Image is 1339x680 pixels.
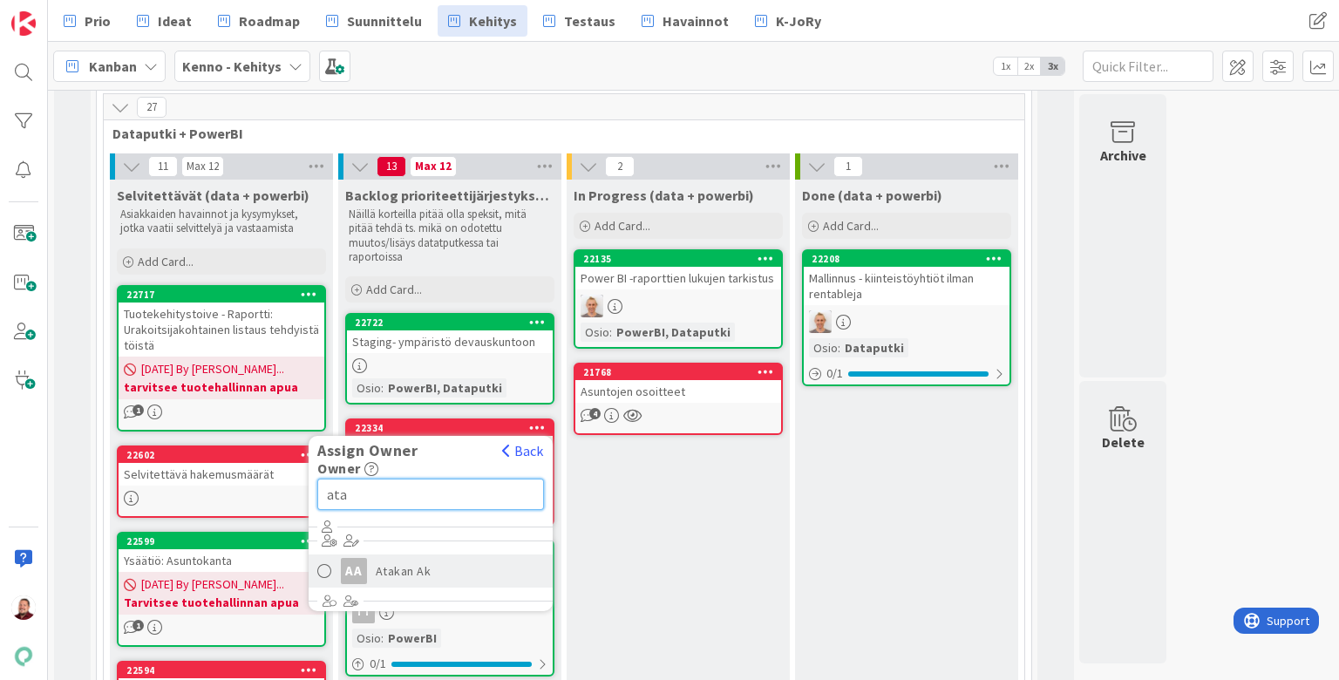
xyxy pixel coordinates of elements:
a: 22135Power BI -raporttien lukujen tarkistusPMOsio:PowerBI, Dataputki [574,249,783,349]
span: 2x [1017,58,1041,75]
span: Ideat [158,10,192,31]
a: AAAtakan Ak [309,554,553,588]
span: Dataputki + PowerBI [112,125,1003,142]
div: Mallinnus - kiinteistöyhtiöt ilman rentableja [804,267,1009,305]
span: 27 [137,97,167,118]
div: 22594 [126,664,324,677]
div: Delete [1102,432,1145,452]
div: 22334Assign OwnerBackOwnerAAAtakan AkSopimukset-raporttisivulla väärä teksti [347,420,553,474]
span: 13 [377,156,406,177]
div: 22594 [119,663,324,678]
div: 22717Tuotekehitystoive - Raportti: Urakoitsijakohtainen listaus tehdyistä töistä [119,287,324,357]
span: Selvitettävät (data + powerbi) [117,187,309,204]
span: Done (data + powerbi) [802,187,942,204]
div: PM [804,310,1009,333]
div: 22135 [583,253,781,265]
div: 22334Assign OwnerBackOwnerAAAtakan Ak [347,420,553,436]
span: 1 [833,156,863,177]
a: 22208Mallinnus - kiinteistöyhtiöt ilman rentablejaPMOsio:Dataputki0/1 [802,249,1011,386]
span: Assign Owner [309,442,426,459]
div: AA [341,558,367,584]
a: Roadmap [207,5,310,37]
div: Osio [581,323,609,342]
div: 22334 [355,422,553,434]
span: 1 [133,620,144,631]
div: 21768 [575,364,781,380]
img: PM [809,310,832,333]
div: 22717 [126,289,324,301]
span: Kanban [89,56,137,77]
span: Suunnittelu [347,10,422,31]
span: Roadmap [239,10,300,31]
div: Asuntojen osoitteet [575,380,781,403]
div: 22135 [575,251,781,267]
div: Selvitettävä hakemusmäärät [119,463,324,486]
div: 21768Asuntojen osoitteet [575,364,781,403]
span: Support [33,3,76,24]
span: : [838,338,840,357]
a: Testaus [533,5,626,37]
a: 22334Assign OwnerBackOwnerAAAtakan AkSopimukset-raporttisivulla väärä tekstiOsio:PowerBI [345,418,554,526]
span: 11 [148,156,178,177]
div: 22599 [119,534,324,549]
span: Atakan Ak [376,558,432,584]
a: 22602Selvitettävä hakemusmäärät [117,445,326,518]
input: Quick Filter... [1083,51,1213,82]
a: Kehitys [438,5,527,37]
div: 22208Mallinnus - kiinteistöyhtiöt ilman rentableja [804,251,1009,305]
button: Back [501,441,544,460]
div: Max 12 [187,162,219,171]
div: PowerBI, Dataputki [384,378,506,398]
a: 22722Staging- ympäristö devauskuntoonOsio:PowerBI, Dataputki [345,313,554,405]
a: 22599Ysäätiö: Asuntokanta[DATE] By [PERSON_NAME]...Tarvitsee tuotehallinnan apua [117,532,326,647]
div: 22602 [119,447,324,463]
div: 22602 [126,449,324,461]
div: Staging- ympäristö devauskuntoon [347,330,553,353]
div: 22717 [119,287,324,303]
div: 0/1 [347,653,553,675]
a: K-JoRy [744,5,832,37]
div: 22722 [347,315,553,330]
div: 22208 [804,251,1009,267]
div: 22208 [812,253,1009,265]
span: : [381,629,384,648]
span: 0 / 1 [370,655,386,673]
span: Havainnot [663,10,729,31]
div: 22599 [126,535,324,547]
span: Prio [85,10,111,31]
a: 22717Tuotekehitystoive - Raportti: Urakoitsijakohtainen listaus tehdyistä töistä[DATE] By [PERSON... [117,285,326,432]
span: Add Card... [366,282,422,297]
div: 22722 [355,316,553,329]
img: PM [581,295,603,317]
div: 21768 [583,366,781,378]
span: 2 [605,156,635,177]
span: : [609,323,612,342]
span: 4 [589,408,601,419]
span: Kehitys [469,10,517,31]
span: Add Card... [823,218,879,234]
span: Add Card... [138,254,194,269]
span: 1 [133,405,144,416]
a: Prio [53,5,121,37]
b: tarvitsee tuotehallinnan apua [124,378,319,396]
div: Ysäätiö: Asuntokanta [119,549,324,572]
span: K-JoRy [776,10,821,31]
span: Backlog prioriteettijärjestyksessä (data + powerbi) [345,187,554,204]
span: In Progress (data + powerbi) [574,187,754,204]
a: Ideat [126,5,202,37]
p: Asiakkaiden havainnot ja kysymykset, jotka vaatii selvittelyä ja vastaamista [120,207,323,236]
span: [DATE] By [PERSON_NAME]... [141,575,284,594]
a: 21768Asuntojen osoitteet [574,363,783,435]
div: Osio [809,338,838,357]
div: 22599Ysäätiö: Asuntokanta [119,534,324,572]
span: 1x [994,58,1017,75]
span: 3x [1041,58,1064,75]
a: Suunnittelu [316,5,432,37]
div: Osio [352,378,381,398]
div: 22135Power BI -raporttien lukujen tarkistus [575,251,781,289]
a: Havainnot [631,5,739,37]
span: Add Card... [595,218,650,234]
img: Visit kanbanzone.com [11,11,36,36]
span: 0 / 1 [826,364,843,383]
div: 22602Selvitettävä hakemusmäärät [119,447,324,486]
